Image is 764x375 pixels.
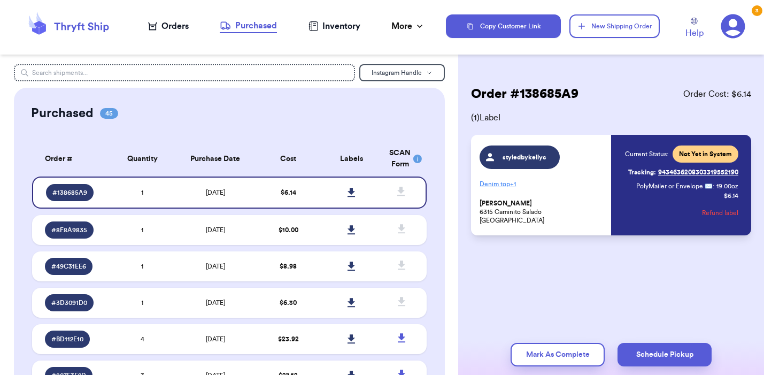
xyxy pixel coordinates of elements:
span: Current Status: [625,150,668,158]
span: [DATE] [206,263,225,270]
span: 4 [141,336,144,342]
span: [PERSON_NAME] [480,200,532,208]
span: Instagram Handle [372,70,422,76]
span: # 49C31EE6 [51,262,86,271]
h2: Order # 138685A9 [471,86,578,103]
span: 1 [141,189,143,196]
a: Tracking:9434636208303319552190 [628,164,738,181]
button: Instagram Handle [359,64,445,81]
span: PolyMailer or Envelope ✉️ [636,183,713,189]
span: + 1 [510,181,516,187]
a: Help [685,18,704,40]
span: Tracking: [628,168,656,177]
span: $ 6.30 [280,300,297,306]
a: Purchased [220,19,277,33]
p: 6315 Caminito Salado [GEOGRAPHIC_DATA] [480,199,605,225]
p: Denim top [480,175,605,193]
a: Inventory [308,20,360,33]
span: $ 8.98 [280,263,297,270]
span: # BD112E10 [51,335,83,343]
span: styledbykellyc [499,153,550,162]
span: Not Yet in System [679,150,732,158]
th: Quantity [111,141,174,177]
button: New Shipping Order [569,14,659,38]
span: # 8F8A9835 [51,226,87,234]
span: 19.00 oz [716,182,738,190]
button: Refund label [702,201,738,225]
span: $ 10.00 [279,227,298,233]
span: Help [685,27,704,40]
div: More [391,20,425,33]
span: [DATE] [206,227,225,233]
span: [DATE] [206,336,225,342]
span: # 138685A9 [52,188,87,197]
span: 45 [100,108,118,119]
button: Mark As Complete [511,343,605,366]
th: Purchase Date [174,141,257,177]
span: [DATE] [206,189,225,196]
span: $ 23.92 [278,336,299,342]
div: SCAN Form [389,148,413,170]
th: Cost [257,141,320,177]
span: 1 [141,227,143,233]
span: : [713,182,714,190]
span: ( 1 ) Label [471,111,751,124]
span: Order Cost: $ 6.14 [683,88,751,101]
span: $ 6.14 [281,189,296,196]
a: Orders [148,20,189,33]
th: Order # [32,141,111,177]
h2: Purchased [31,105,94,122]
input: Search shipments... [14,64,355,81]
span: 1 [141,300,143,306]
span: [DATE] [206,300,225,306]
button: Schedule Pickup [618,343,712,366]
a: 3 [721,14,745,39]
span: 1 [141,263,143,270]
div: 3 [752,5,762,16]
p: $ 6.14 [724,192,738,200]
div: Purchased [220,19,277,32]
button: Copy Customer Link [446,14,561,38]
span: # 3D3091D0 [51,299,87,307]
th: Labels [320,141,383,177]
